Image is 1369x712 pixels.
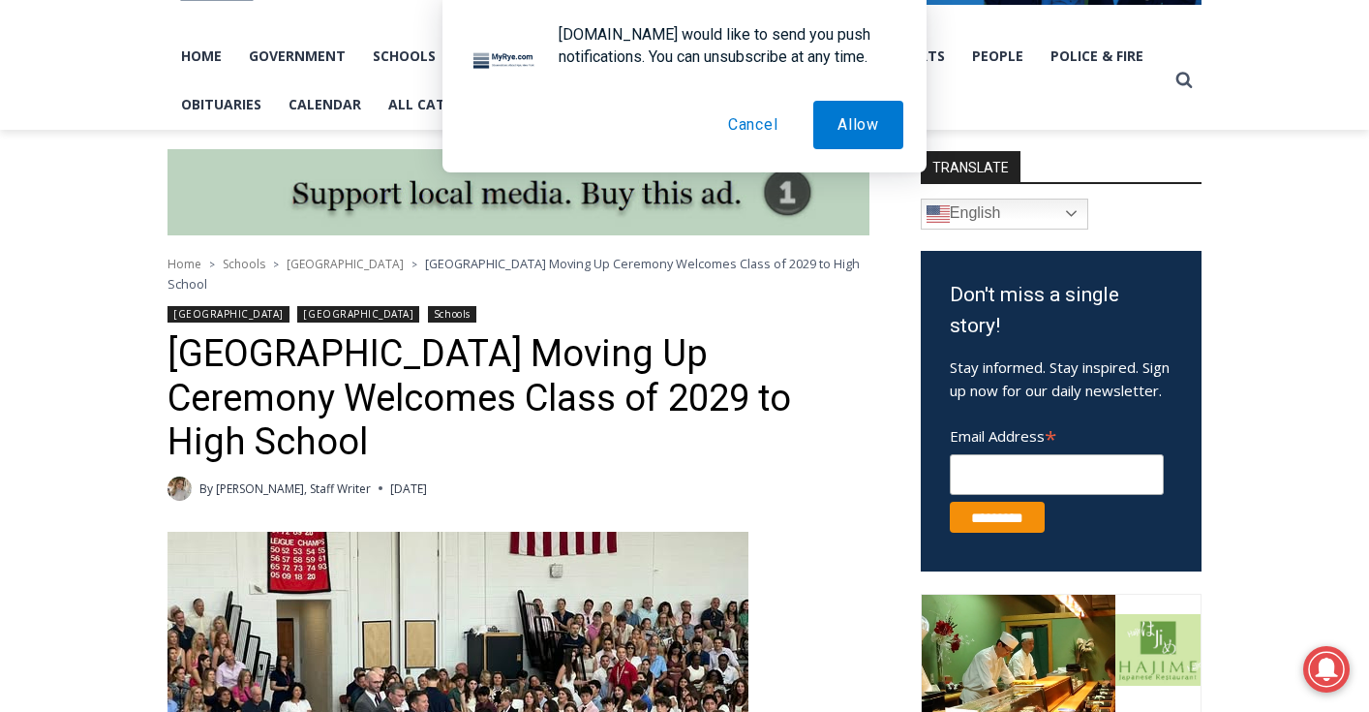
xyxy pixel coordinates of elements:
img: (PHOTO: MyRye.com Summer 2023 intern Beatrice Larzul.) [167,477,192,501]
h4: [PERSON_NAME] Read Sanctuary Fall Fest: [DATE] [15,195,248,239]
img: s_800_29ca6ca9-f6cc-433c-a631-14f6620ca39b.jpeg [1,1,193,193]
img: notification icon [466,23,543,101]
button: Allow [813,101,903,149]
a: [PERSON_NAME] Read Sanctuary Fall Fest: [DATE] [1,193,280,241]
img: en [927,202,950,226]
a: Home [167,256,201,272]
span: Open Tues. - Sun. [PHONE_NUMBER] [6,200,190,273]
a: English [921,199,1088,230]
h3: Don't miss a single story! [950,280,1172,341]
a: [GEOGRAPHIC_DATA] [297,306,419,323]
time: [DATE] [390,480,427,498]
a: [GEOGRAPHIC_DATA] [167,306,289,323]
div: [DOMAIN_NAME] would like to send you push notifications. You can unsubscribe at any time. [543,23,903,68]
h1: [GEOGRAPHIC_DATA] Moving Up Ceremony Welcomes Class of 2029 to High School [167,332,869,465]
a: [GEOGRAPHIC_DATA] [287,256,404,272]
img: support local media, buy this ad [167,149,869,236]
button: Cancel [704,101,803,149]
p: Stay informed. Stay inspired. Sign up now for our daily newsletter. [950,356,1172,402]
span: Intern @ [DOMAIN_NAME] [506,193,897,236]
div: 6 [226,164,234,183]
span: By [199,480,213,498]
a: [PERSON_NAME], Staff Writer [216,480,371,497]
span: > [411,258,417,271]
a: Schools [223,256,265,272]
a: Schools [428,306,476,323]
label: Email Address [950,417,1164,451]
a: Author image [167,477,192,501]
div: "the precise, almost orchestrated movements of cutting and assembling sushi and [PERSON_NAME] mak... [198,121,275,232]
span: > [209,258,215,271]
div: "[PERSON_NAME] and I covered the [DATE] Parade, which was a really eye opening experience as I ha... [489,1,915,188]
span: [GEOGRAPHIC_DATA] Moving Up Ceremony Welcomes Class of 2029 to High School [167,255,860,292]
a: Open Tues. - Sun. [PHONE_NUMBER] [1,195,195,241]
div: 1 [202,164,211,183]
nav: Breadcrumbs [167,254,869,294]
div: / [216,164,221,183]
div: Co-sponsored by Westchester County Parks [202,57,270,159]
span: > [273,258,279,271]
a: Intern @ [DOMAIN_NAME] [466,188,938,241]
